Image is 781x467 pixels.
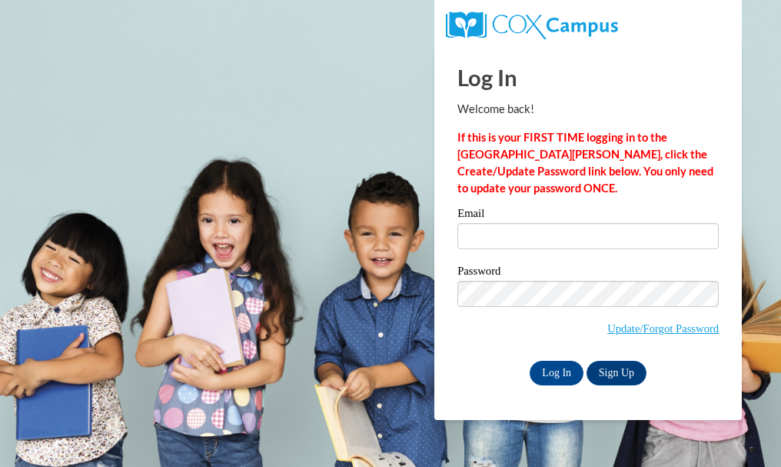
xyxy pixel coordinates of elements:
p: Welcome back! [457,101,719,118]
h1: Log In [457,62,719,93]
img: COX Campus [446,12,618,39]
input: Log In [530,361,583,385]
label: Password [457,265,719,281]
label: Email [457,208,719,223]
a: Sign Up [587,361,646,385]
a: Update/Forgot Password [607,322,719,335]
strong: If this is your FIRST TIME logging in to the [GEOGRAPHIC_DATA][PERSON_NAME], click the Create/Upd... [457,131,713,195]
